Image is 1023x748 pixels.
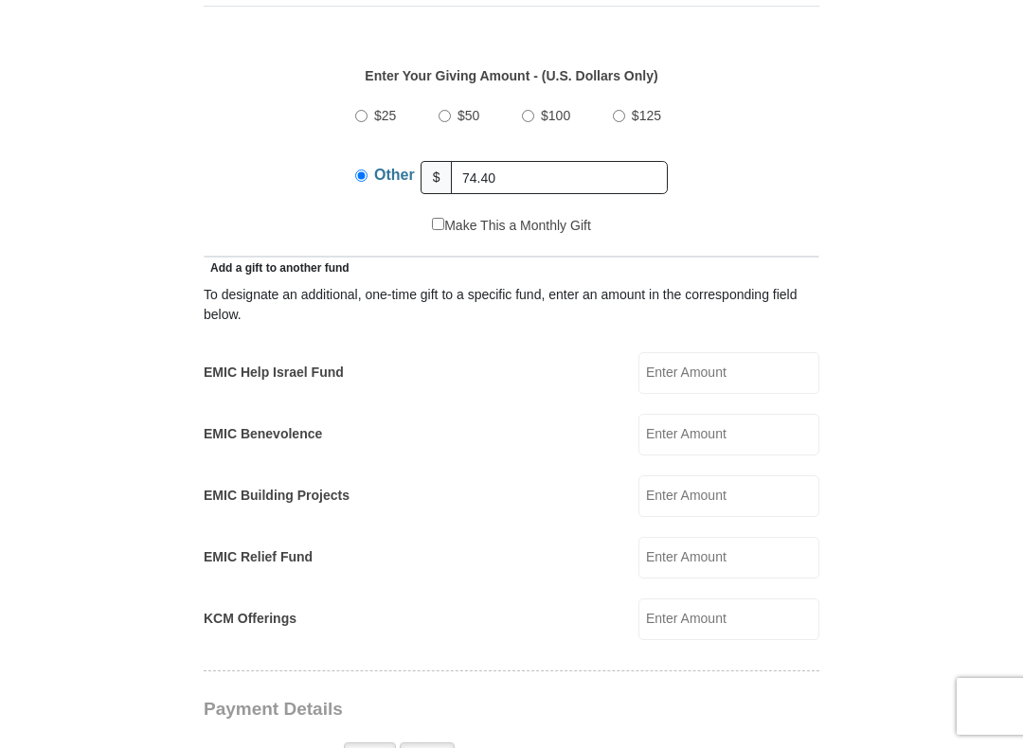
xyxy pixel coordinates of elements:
[204,486,350,506] label: EMIC Building Projects
[638,598,819,640] input: Enter Amount
[432,216,591,236] label: Make This a Monthly Gift
[638,352,819,394] input: Enter Amount
[204,261,350,275] span: Add a gift to another fund
[374,108,396,123] span: $25
[204,363,344,383] label: EMIC Help Israel Fund
[204,609,296,629] label: KCM Offerings
[204,285,819,325] div: To designate an additional, one-time gift to a specific fund, enter an amount in the correspondin...
[451,161,668,194] input: Other Amount
[204,699,687,721] h3: Payment Details
[374,167,415,183] span: Other
[365,68,657,83] strong: Enter Your Giving Amount - (U.S. Dollars Only)
[638,537,819,579] input: Enter Amount
[204,547,313,567] label: EMIC Relief Fund
[632,108,661,123] span: $125
[204,424,322,444] label: EMIC Benevolence
[421,161,453,194] span: $
[458,108,479,123] span: $50
[638,475,819,517] input: Enter Amount
[638,414,819,455] input: Enter Amount
[432,218,444,230] input: Make This a Monthly Gift
[541,108,570,123] span: $100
